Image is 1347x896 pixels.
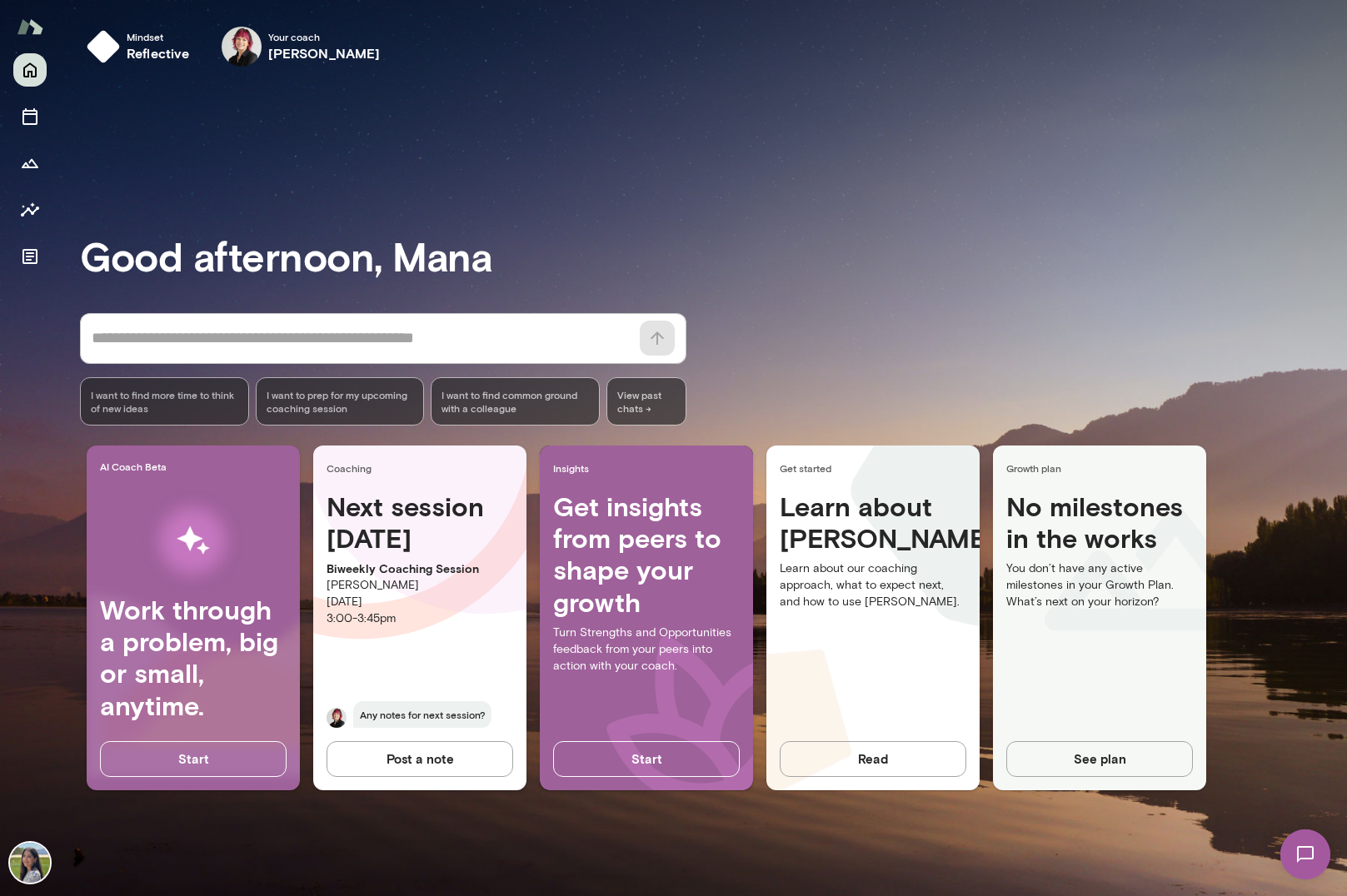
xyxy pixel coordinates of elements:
[268,43,381,63] h6: [PERSON_NAME]
[780,461,973,475] span: Get started
[431,377,600,426] div: I want to find common ground with a colleague
[268,30,381,43] span: Your coach
[327,610,513,627] p: 3:00 - 3:45pm
[553,625,740,674] p: Turn Strengths and Opportunities feedback from your peers into action with your coach.
[1006,490,1193,561] h4: No milestones in the works
[13,240,47,273] button: Documents
[267,388,414,415] span: I want to prep for my upcoming coaching session
[780,741,966,776] button: Read
[210,20,392,73] div: Leigh Allen-ArredondoYour coach[PERSON_NAME]
[100,460,293,473] span: AI Coach Beta
[87,30,120,63] img: mindset
[353,701,491,728] span: Any notes for next session?
[780,560,966,610] p: Learn about our coaching approach, what to expect next, and how to use [PERSON_NAME].
[442,388,589,415] span: I want to find common ground with a colleague
[327,560,513,577] p: Biweekly Coaching Session
[327,594,513,610] p: [DATE]
[327,708,347,728] img: Leigh
[80,20,203,73] button: Mindsetreflective
[327,741,513,776] button: Post a note
[80,232,1347,279] h3: Good afternoon, Mana
[256,377,425,426] div: I want to prep for my upcoming coaching session
[1006,461,1200,475] span: Growth plan
[10,843,50,883] img: Mana Sadeghi
[553,490,740,619] h4: Get insights from peers to shape your growth
[327,490,513,555] h4: Next session [DATE]
[606,377,686,426] span: View past chats ->
[100,594,287,722] h4: Work through a problem, big or small, anytime.
[327,577,513,594] p: [PERSON_NAME]
[13,147,47,180] button: Growth Plan
[553,461,746,475] span: Insights
[91,388,238,415] span: I want to find more time to think of new ideas
[327,461,520,475] span: Coaching
[119,488,267,594] img: AI Workflows
[553,741,740,776] button: Start
[1006,741,1193,776] button: See plan
[80,377,249,426] div: I want to find more time to think of new ideas
[1006,560,1193,610] p: You don’t have any active milestones in your Growth Plan. What’s next on your horizon?
[13,53,47,87] button: Home
[13,100,47,133] button: Sessions
[222,27,262,67] img: Leigh Allen-Arredondo
[13,193,47,226] button: Insights
[127,43,190,63] h6: reflective
[127,30,190,43] span: Mindset
[780,490,966,555] h4: Learn about [PERSON_NAME]
[17,11,43,42] img: Mento
[100,741,287,776] button: Start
